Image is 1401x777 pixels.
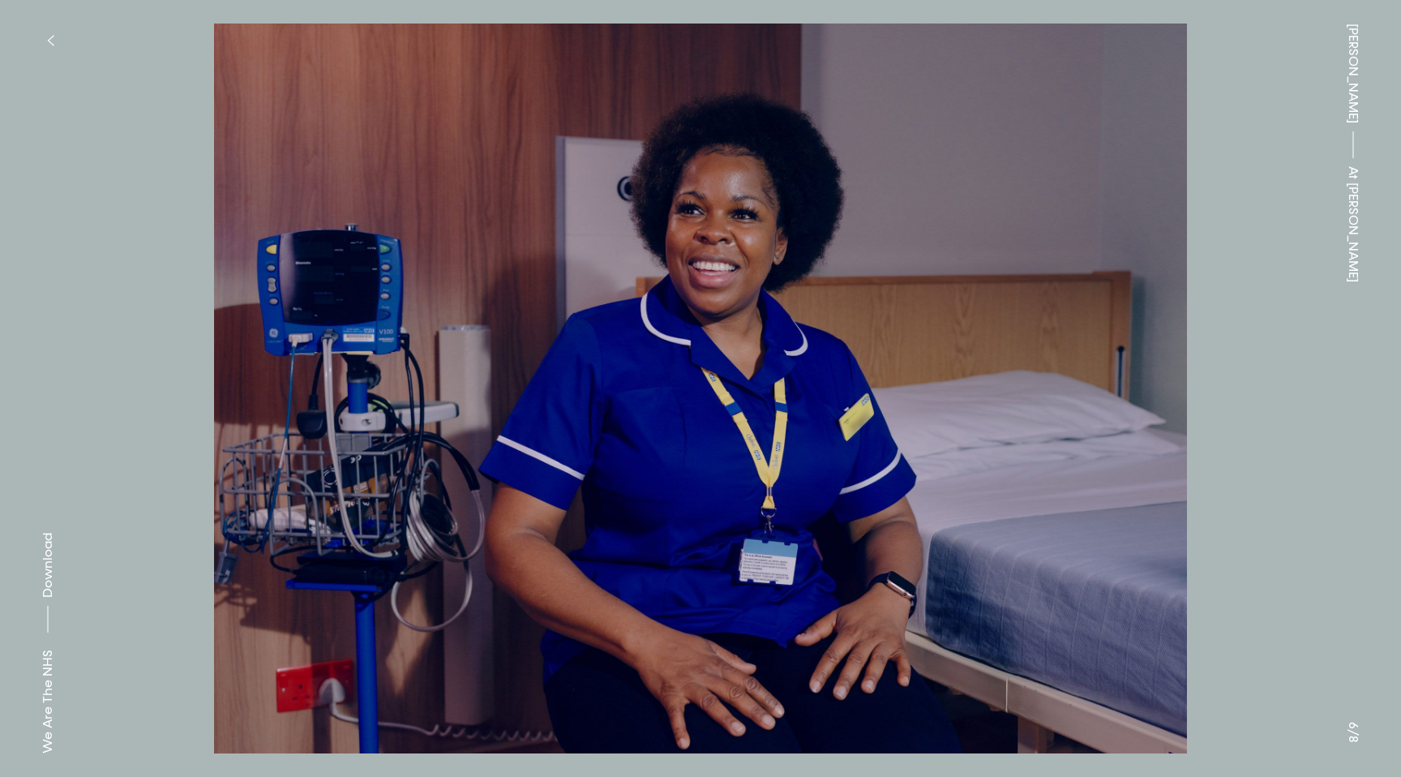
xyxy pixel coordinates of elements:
div: We Are The NHS [38,650,58,753]
a: [PERSON_NAME] [1343,24,1363,123]
button: Download asset [38,533,58,641]
span: At [PERSON_NAME] [1343,166,1363,282]
span: Download [40,533,56,598]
